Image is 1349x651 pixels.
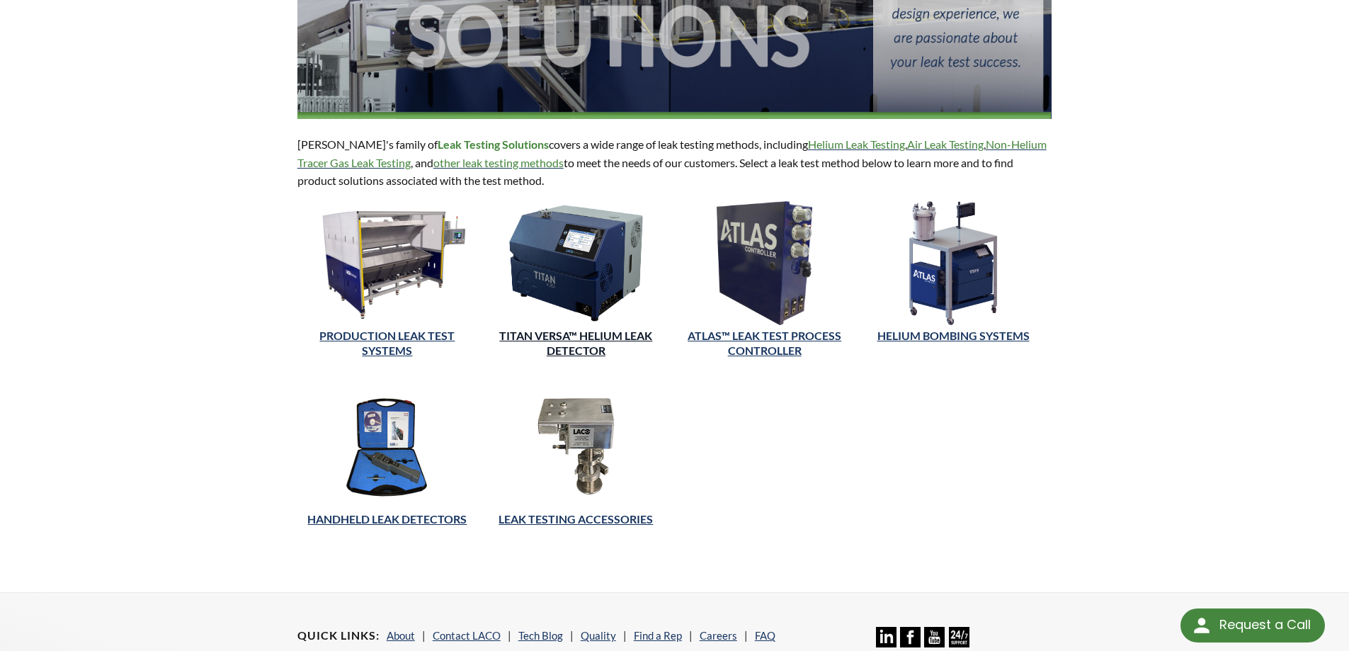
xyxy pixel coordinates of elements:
[297,385,477,509] img: Handheld Leak Detectors Category
[433,156,564,169] a: other leak testing methods
[717,201,812,325] img: ATLAS™ Leak Test Process Controller
[297,135,1052,190] p: [PERSON_NAME]'s family of covers a wide range of leak testing methods, including , , , and to mee...
[949,637,969,650] a: 24/7 Support
[1180,608,1325,642] div: Request a Call
[877,329,1030,342] a: Helium Bombing Systems
[297,628,380,643] h4: Quick Links
[581,629,616,642] a: Quality
[1219,608,1311,641] div: Request a Call
[499,512,653,526] a: LEAK TESTING ACCESSORIES
[486,385,666,509] img: Leak Testing Accessories Category
[297,201,477,325] img: Production Leak Test Systems Category
[387,629,415,642] a: About
[486,201,666,325] img: TITAN VERSA™ Helium Leak Detector
[808,137,905,151] a: Helium Leak Testing
[907,201,999,325] img: Helium Bombing System
[949,627,969,647] img: 24/7 Support Icon
[499,329,652,357] a: TITAN VERSA™ Helium Leak Detector
[518,629,563,642] a: Tech Blog
[433,629,501,642] a: Contact LACO
[319,329,455,357] a: PRODUCTION LEAK TEST SYSTEMS
[297,137,1047,169] a: Non-Helium Tracer Gas Leak Testing
[1190,614,1213,637] img: round button
[438,137,549,151] strong: Leak Testing Solutions
[907,137,984,151] a: Air Leak Testing
[755,629,775,642] a: FAQ
[307,512,467,526] a: HANDHELD LEAK DETECTORS
[688,329,841,357] a: ATLAS™ Leak Test Process Controller
[634,629,682,642] a: Find a Rep
[700,629,737,642] a: Careers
